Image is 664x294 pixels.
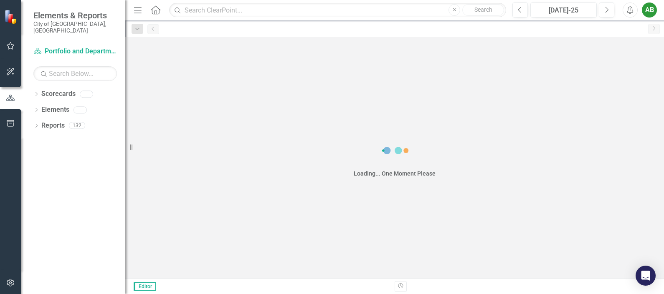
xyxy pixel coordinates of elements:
[69,122,85,129] div: 132
[636,266,656,286] div: Open Intercom Messenger
[33,20,117,34] small: City of [GEOGRAPHIC_DATA], [GEOGRAPHIC_DATA]
[169,3,506,18] input: Search ClearPoint...
[41,121,65,131] a: Reports
[642,3,657,18] button: AB
[33,10,117,20] span: Elements & Reports
[4,9,19,24] img: ClearPoint Strategy
[462,4,504,16] button: Search
[134,282,156,291] span: Editor
[41,89,76,99] a: Scorecards
[354,169,436,178] div: Loading... One Moment Please
[474,6,492,13] span: Search
[33,47,117,56] a: Portfolio and Department Scorecards
[533,5,594,15] div: [DATE]-25
[41,105,69,115] a: Elements
[33,66,117,81] input: Search Below...
[530,3,597,18] button: [DATE]-25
